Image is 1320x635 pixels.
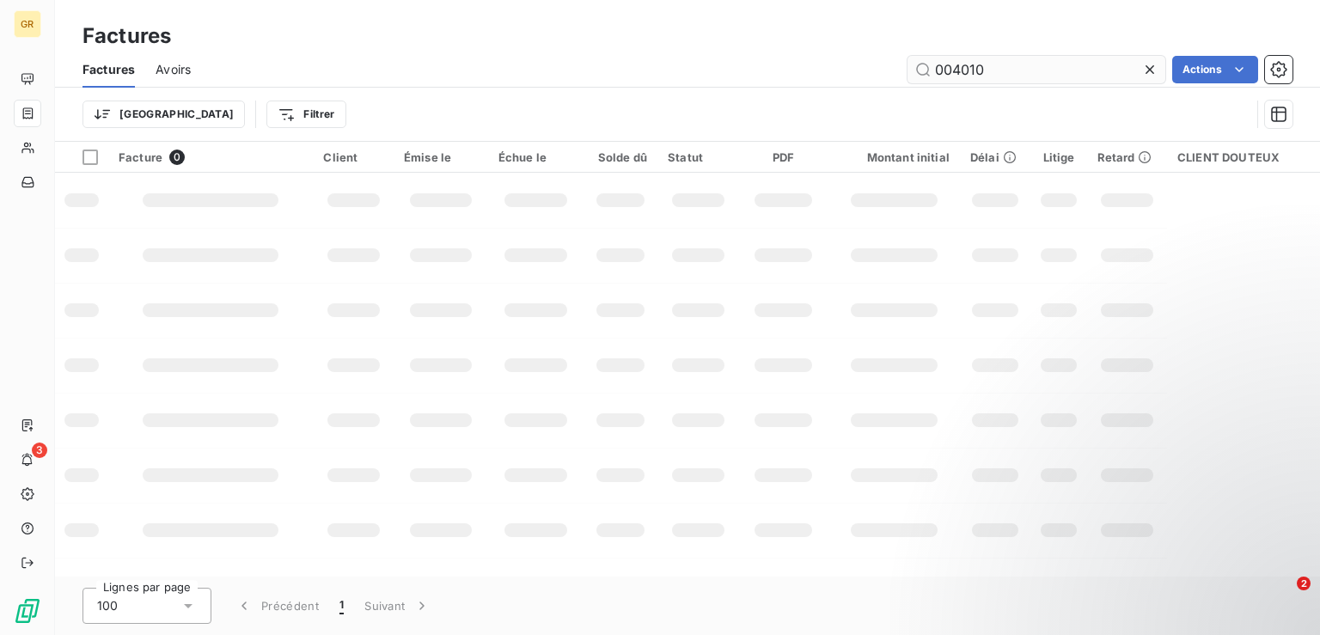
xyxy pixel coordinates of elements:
[838,150,950,164] div: Montant initial
[32,443,47,458] span: 3
[1262,577,1303,618] iframe: Intercom live chat
[498,150,573,164] div: Échue le
[82,101,245,128] button: [GEOGRAPHIC_DATA]
[119,150,162,164] span: Facture
[82,21,171,52] h3: Factures
[668,150,729,164] div: Statut
[1172,56,1258,83] button: Actions
[169,150,185,165] span: 0
[1097,150,1158,164] div: Retard
[1042,150,1077,164] div: Litige
[266,101,345,128] button: Filtrer
[339,597,344,614] span: 1
[97,597,118,614] span: 100
[14,597,41,625] img: Logo LeanPay
[1177,150,1310,164] div: CLIENT DOUTEUX
[970,150,1021,164] div: Délai
[329,588,354,624] button: 1
[225,588,329,624] button: Précédent
[323,150,383,164] div: Client
[1297,577,1311,590] span: 2
[976,468,1320,589] iframe: Intercom notifications message
[82,61,135,78] span: Factures
[749,150,818,164] div: PDF
[594,150,647,164] div: Solde dû
[156,61,191,78] span: Avoirs
[354,588,441,624] button: Suivant
[14,10,41,38] div: GR
[907,56,1165,83] input: Rechercher
[404,150,478,164] div: Émise le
